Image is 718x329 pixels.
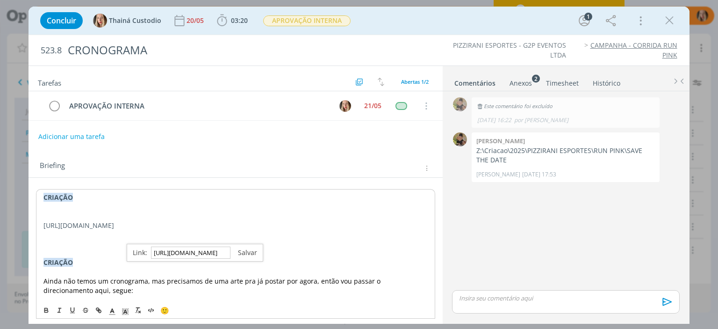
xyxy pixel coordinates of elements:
[93,14,107,28] img: T
[40,162,65,174] span: Briefing
[93,14,161,28] button: TThainá Custodio
[106,305,119,316] span: Cor do Texto
[43,221,427,230] p: [URL][DOMAIN_NAME]
[453,97,467,111] img: A
[453,41,566,59] a: PIZZIRANI ESPORTES - G2P EVENTOS LTDA
[584,13,592,21] div: 1
[590,41,677,59] a: CAMPANHA - CORRIDA RUN PINK
[65,100,330,112] div: APROVAÇÃO INTERNA
[231,16,248,25] span: 03:20
[160,306,169,315] span: 🙂
[263,15,351,26] span: APROVAÇÃO INTERNA
[532,74,540,82] sup: 2
[477,116,511,124] span: [DATE] 16:22
[43,258,73,267] strong: CRIAÇÃO
[40,12,83,29] button: Concluir
[215,13,250,28] button: 03:20
[158,305,171,316] button: 🙂
[43,277,382,295] span: Ainda não temos um cronograma, mas precisamos de uma arte pra já postar por agora, então vou pass...
[364,102,381,109] div: 21/05
[38,76,61,88] span: Tarefas
[476,170,520,179] p: [PERSON_NAME]
[476,102,552,110] span: Este comentário foi excluído
[38,128,105,145] button: Adicionar uma tarefa
[546,74,579,88] a: Timesheet
[522,170,556,179] span: [DATE] 17:53
[476,146,655,165] p: Z:\Criacao\2025\PIZZIRANI ESPORTES\RUN PINK\SAVE THE DATE
[187,17,206,24] div: 20/05
[453,132,467,146] img: A
[510,79,532,88] div: Anexos
[47,17,76,24] span: Concluir
[454,74,496,88] a: Comentários
[577,13,592,28] button: 1
[476,137,525,145] b: [PERSON_NAME]
[64,39,408,62] div: CRONOGRAMA
[401,78,429,85] span: Abertas 1/2
[43,193,73,202] strong: CRIAÇÃO
[592,74,621,88] a: Histórico
[514,116,568,124] span: por [PERSON_NAME]
[41,45,62,56] span: 523.8
[151,247,230,259] input: https://quilljs.com
[109,17,161,24] span: Thainá Custodio
[119,305,132,316] span: Cor de Fundo
[29,7,689,324] div: dialog
[378,78,384,86] img: arrow-down-up.svg
[338,99,352,113] button: T
[339,100,351,112] img: T
[263,15,351,27] button: APROVAÇÃO INTERNA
